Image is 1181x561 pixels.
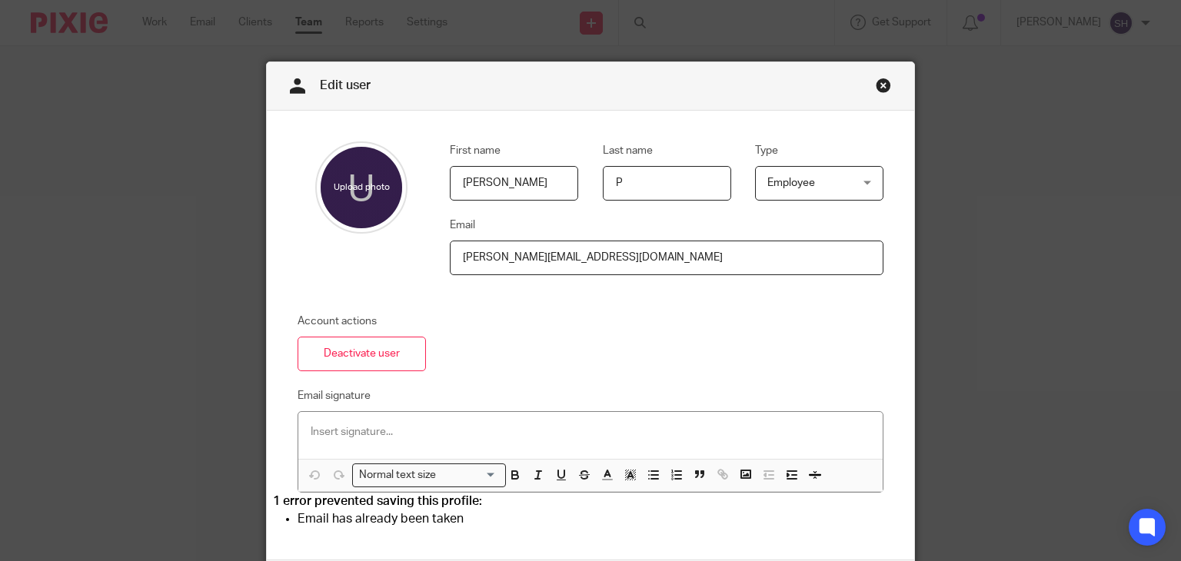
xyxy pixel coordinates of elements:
span: Edit user [320,79,371,91]
span: Normal text size [356,467,440,483]
div: Search for option [352,463,506,487]
label: First name [450,143,501,158]
p: Account actions [298,314,426,329]
a: Close this dialog window [876,78,891,98]
label: Email [450,217,475,233]
label: Last name [603,143,653,158]
span: Employee [767,178,815,188]
a: Deactivate user [298,337,426,371]
li: Email has already been taken [298,510,884,528]
h2: 1 error prevented saving this profile: [273,493,482,510]
label: Type [755,143,778,158]
label: Email signature [298,388,371,403]
input: Search for option [441,467,497,483]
